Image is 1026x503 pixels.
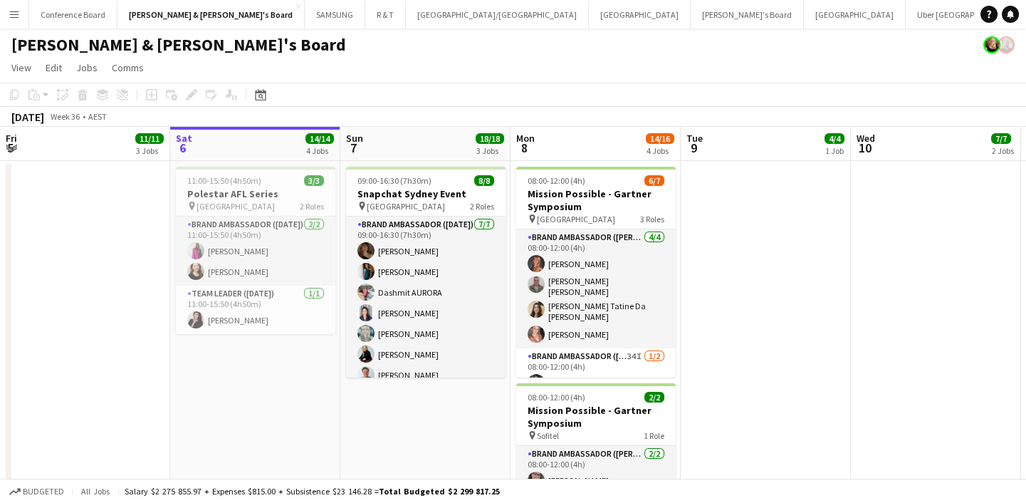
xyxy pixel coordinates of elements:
span: Budgeted [23,487,64,497]
div: 1 Job [825,145,844,156]
span: 11:00-15:50 (4h50m) [187,175,261,186]
span: 3/3 [304,175,324,186]
div: [DATE] [11,110,44,124]
span: [GEOGRAPHIC_DATA] [197,201,275,212]
span: 6 [174,140,192,156]
app-card-role: Brand Ambassador ([DATE])7/709:00-16:30 (7h30m)[PERSON_NAME][PERSON_NAME]Dashmit AURORA[PERSON_NA... [346,217,506,389]
h3: Snapchat Sydney Event [346,187,506,200]
span: 18/18 [476,133,504,144]
button: Conference Board [29,1,117,28]
h3: Polestar AFL Series [176,187,335,200]
div: 4 Jobs [647,145,674,156]
span: Mon [516,132,535,145]
span: 08:00-12:00 (4h) [528,392,585,403]
span: 5 [4,140,17,156]
app-card-role: Team Leader ([DATE])1/111:00-15:50 (4h50m)[PERSON_NAME] [176,286,335,334]
div: 3 Jobs [136,145,163,156]
span: 09:00-16:30 (7h30m) [357,175,431,186]
span: Week 36 [47,111,83,122]
app-user-avatar: Neil Burton [998,36,1015,53]
span: Fri [6,132,17,145]
span: 14/14 [305,133,334,144]
app-card-role: Brand Ambassador ([PERSON_NAME])34I1/208:00-12:00 (4h)[PERSON_NAME] [516,348,676,418]
button: [PERSON_NAME] & [PERSON_NAME]'s Board [117,1,305,28]
app-job-card: 09:00-16:30 (7h30m)8/8Snapchat Sydney Event [GEOGRAPHIC_DATA]2 RolesBrand Ambassador ([DATE])7/70... [346,167,506,378]
a: View [6,58,37,77]
span: [GEOGRAPHIC_DATA] [367,201,445,212]
span: 2 Roles [470,201,494,212]
button: [GEOGRAPHIC_DATA] [589,1,691,28]
span: All jobs [78,486,112,497]
span: 2 Roles [300,201,324,212]
span: Sun [346,132,363,145]
span: Sat [176,132,192,145]
span: 8 [514,140,535,156]
button: Uber [GEOGRAPHIC_DATA] [906,1,1026,28]
span: Total Budgeted $2 299 817.25 [379,486,500,497]
span: 2/2 [644,392,664,403]
div: 4 Jobs [306,145,333,156]
button: [GEOGRAPHIC_DATA] [804,1,906,28]
app-user-avatar: Apple Star [983,36,1000,53]
span: 10 [854,140,875,156]
span: 3 Roles [640,214,664,224]
span: 14/16 [646,133,674,144]
span: 11/11 [135,133,164,144]
span: Sofitel [537,430,559,441]
app-job-card: 11:00-15:50 (4h50m)3/3Polestar AFL Series [GEOGRAPHIC_DATA]2 RolesBrand Ambassador ([DATE])2/211:... [176,167,335,334]
span: View [11,61,31,74]
a: Comms [106,58,150,77]
span: Edit [46,61,62,74]
span: 9 [684,140,703,156]
span: 7 [344,140,363,156]
span: Jobs [76,61,98,74]
span: Comms [112,61,144,74]
a: Jobs [70,58,103,77]
app-card-role: Brand Ambassador ([DATE])2/211:00-15:50 (4h50m)[PERSON_NAME][PERSON_NAME] [176,217,335,286]
span: 8/8 [474,175,494,186]
app-job-card: 08:00-12:00 (4h)6/7Mission Possible - Gartner Symposium [GEOGRAPHIC_DATA]3 RolesBrand Ambassador ... [516,167,676,378]
button: [PERSON_NAME]'s Board [691,1,804,28]
span: 6/7 [644,175,664,186]
div: Salary $2 275 855.97 + Expenses $815.00 + Subsistence $23 146.28 = [125,486,500,497]
span: 08:00-12:00 (4h) [528,175,585,186]
app-card-role: Brand Ambassador ([PERSON_NAME])4/408:00-12:00 (4h)[PERSON_NAME][PERSON_NAME] [PERSON_NAME][PERSO... [516,229,676,348]
span: Tue [686,132,703,145]
span: 7/7 [991,133,1011,144]
div: 3 Jobs [476,145,503,156]
span: Wed [857,132,875,145]
button: R & T [365,1,406,28]
button: Budgeted [7,484,66,499]
h1: [PERSON_NAME] & [PERSON_NAME]'s Board [11,34,346,56]
span: 1 Role [644,430,664,441]
button: SAMSUNG [305,1,365,28]
button: [GEOGRAPHIC_DATA]/[GEOGRAPHIC_DATA] [406,1,589,28]
div: AEST [88,111,107,122]
h3: Mission Possible - Gartner Symposium [516,187,676,213]
span: [GEOGRAPHIC_DATA] [537,214,615,224]
span: 4/4 [825,133,844,144]
h3: Mission Possible - Gartner Symposium [516,404,676,430]
div: 2 Jobs [992,145,1014,156]
a: Edit [40,58,68,77]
